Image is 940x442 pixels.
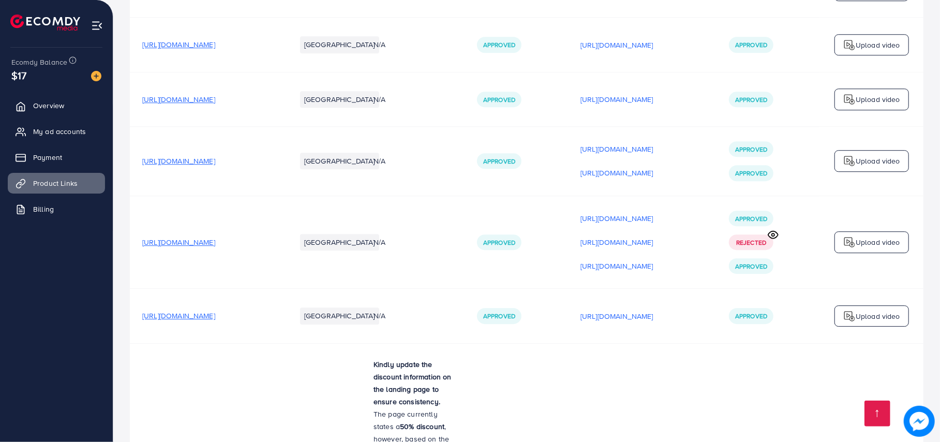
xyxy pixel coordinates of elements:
[735,40,767,49] span: Approved
[374,311,385,321] span: N/A
[843,236,856,248] img: logo
[580,212,653,225] p: [URL][DOMAIN_NAME]
[11,57,67,67] span: Ecomdy Balance
[300,234,379,251] li: [GEOGRAPHIC_DATA]
[374,156,385,166] span: N/A
[856,310,900,322] p: Upload video
[843,93,856,106] img: logo
[142,39,215,50] span: [URL][DOMAIN_NAME]
[580,39,653,51] p: [URL][DOMAIN_NAME]
[91,20,103,32] img: menu
[843,39,856,51] img: logo
[856,93,900,106] p: Upload video
[843,310,856,322] img: logo
[374,39,385,50] span: N/A
[33,204,54,214] span: Billing
[735,95,767,104] span: Approved
[904,406,934,436] img: image
[580,310,653,322] p: [URL][DOMAIN_NAME]
[374,94,385,105] span: N/A
[33,178,78,188] span: Product Links
[856,39,900,51] p: Upload video
[91,71,101,81] img: image
[300,36,379,53] li: [GEOGRAPHIC_DATA]
[33,126,86,137] span: My ad accounts
[735,262,767,271] span: Approved
[856,155,900,167] p: Upload video
[483,157,515,166] span: Approved
[8,173,105,194] a: Product Links
[300,91,379,108] li: [GEOGRAPHIC_DATA]
[735,145,767,154] span: Approved
[300,307,379,324] li: [GEOGRAPHIC_DATA]
[735,214,767,223] span: Approved
[300,153,379,169] li: [GEOGRAPHIC_DATA]
[736,238,766,247] span: Rejected
[8,147,105,168] a: Payment
[483,40,515,49] span: Approved
[580,260,653,272] p: [URL][DOMAIN_NAME]
[142,156,215,166] span: [URL][DOMAIN_NAME]
[8,199,105,219] a: Billing
[580,167,653,179] p: [URL][DOMAIN_NAME]
[735,312,767,320] span: Approved
[142,311,215,321] span: [URL][DOMAIN_NAME]
[33,152,62,163] span: Payment
[735,169,767,178] span: Approved
[580,236,653,248] p: [URL][DOMAIN_NAME]
[483,95,515,104] span: Approved
[856,236,900,248] p: Upload video
[142,237,215,247] span: [URL][DOMAIN_NAME]
[33,100,64,111] span: Overview
[142,94,215,105] span: [URL][DOMAIN_NAME]
[580,143,653,155] p: [URL][DOMAIN_NAME]
[400,421,444,432] strong: 50% discount
[580,93,653,106] p: [URL][DOMAIN_NAME]
[10,14,80,31] img: logo
[483,312,515,320] span: Approved
[11,68,26,83] span: $17
[374,359,452,407] strong: Kindly update the discount information on the landing page to ensure consistency.
[8,121,105,142] a: My ad accounts
[843,155,856,167] img: logo
[483,238,515,247] span: Approved
[374,237,385,247] span: N/A
[8,95,105,116] a: Overview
